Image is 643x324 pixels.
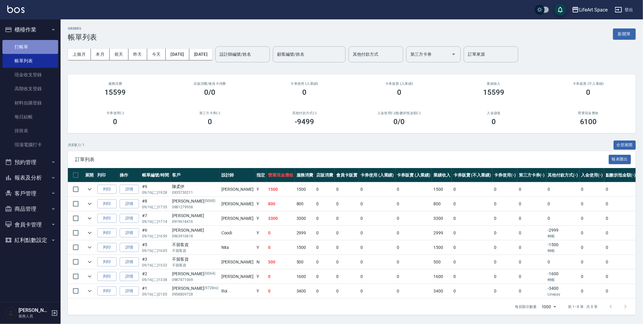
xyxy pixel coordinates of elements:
td: 0 [335,255,359,269]
td: 0 [267,269,295,284]
td: 0 [452,240,492,255]
h2: 店販消費 /會員卡消費 [170,82,250,86]
div: 1000 [539,299,558,315]
h2: 卡券販賣 (入業績) [359,82,439,86]
td: 0 [604,284,638,298]
p: 共 8 筆, 1 / 1 [68,142,85,148]
a: 打帳單 [2,40,58,54]
td: 0 [604,182,638,197]
td: -1600 [546,269,580,284]
span: 訂單列表 [75,157,609,163]
td: #5 [141,240,171,255]
td: 0 [492,226,517,240]
td: 0 [579,226,604,240]
td: 0 [359,240,396,255]
td: 3300 [432,211,452,226]
th: 店販消費 [315,168,335,182]
p: 服務人員 [18,313,49,319]
td: 0 [492,240,517,255]
td: 0 [492,211,517,226]
p: 09/16 (二) 19:28 [142,190,169,195]
h2: 卡券使用(-) [75,111,155,115]
td: 0 [452,211,492,226]
td: 0 [546,211,580,226]
td: 0 [396,284,432,298]
td: 0 [604,226,638,240]
button: 列印 [97,286,117,296]
button: LifeArt Space [569,4,610,16]
td: 0 [517,197,546,211]
button: 報表及分析 [2,170,58,186]
td: 0 [315,197,335,211]
td: 0 [492,255,517,269]
button: 預約管理 [2,154,58,170]
td: 0 [315,182,335,197]
div: [PERSON_NAME] [172,285,218,292]
th: 第三方卡券(-) [517,168,546,182]
a: 詳情 [120,199,139,209]
button: expand row [85,199,94,208]
h2: 業績收入 [454,82,534,86]
div: 不留客資 [172,242,218,248]
td: 1500 [295,182,315,197]
button: 列印 [97,185,117,194]
td: 0 [492,269,517,284]
td: 0 [335,226,359,240]
h3: 15599 [104,88,126,97]
h3: 0/0 [204,88,215,97]
button: 列印 [97,272,117,281]
button: 前天 [110,49,128,60]
th: 客戶 [171,168,220,182]
td: 0 [452,182,492,197]
td: 0 [604,269,638,284]
td: 0 [315,255,335,269]
td: 0 [517,226,546,240]
a: 報表匯出 [609,156,631,162]
a: 詳情 [120,228,139,238]
td: N [255,255,267,269]
td: 3400 [432,284,452,298]
td: Roi [220,284,255,298]
td: Y [255,197,267,211]
button: 本月 [91,49,110,60]
td: 1600 [295,269,315,284]
button: 會員卡管理 [2,217,58,233]
td: 0 [579,240,604,255]
a: 現金收支登錄 [2,68,58,82]
a: 新開單 [613,31,636,37]
button: 昨天 [128,49,147,60]
th: 指定 [255,168,267,182]
p: 轉帳 [548,277,578,283]
td: 0 [492,182,517,197]
td: 0 [396,269,432,284]
p: 09/16 (二) 13:38 [142,277,169,283]
td: 0 [604,197,638,211]
p: (9728ro) [204,285,218,292]
td: 0 [335,269,359,284]
p: (G064) [204,271,215,277]
td: 0 [517,211,546,226]
button: expand row [85,228,94,237]
button: 商品管理 [2,201,58,217]
button: expand row [85,185,94,194]
td: 0 [396,240,432,255]
td: 0 [267,226,295,240]
td: Coodi [220,226,255,240]
h2: 卡券販賣 (不入業績) [549,82,629,86]
th: 設計師 [220,168,255,182]
td: 0 [315,240,335,255]
td: 800 [295,197,315,211]
td: 2999 [295,226,315,240]
h3: 0 /0 [393,117,405,126]
p: 09/16 (二) 16:05 [142,248,169,253]
td: 0 [359,269,396,284]
td: 0 [359,226,396,240]
h3: 0 [586,88,591,97]
th: 服務消費 [295,168,315,182]
button: [DATE] [166,49,189,60]
td: 0 [546,255,580,269]
button: 列印 [97,257,117,267]
td: [PERSON_NAME] [220,269,255,284]
th: 點數折抵金額(-) [604,168,638,182]
h2: 卡券使用 (入業績) [264,82,345,86]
